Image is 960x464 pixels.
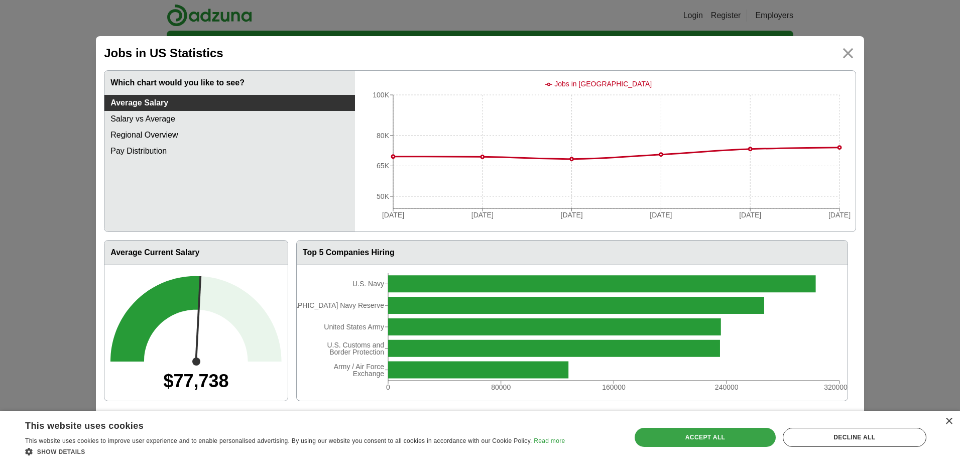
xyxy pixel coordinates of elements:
[104,95,355,111] a: Average Salary
[324,323,384,331] tspan: United States Army
[554,80,652,88] span: Jobs in [GEOGRAPHIC_DATA]
[715,383,739,391] tspan: 240000
[110,362,282,395] div: $77,738
[739,211,761,219] tspan: [DATE]
[334,363,384,371] tspan: Army / Air Force
[25,437,532,444] span: This website uses cookies to improve user experience and to enable personalised advertising. By u...
[534,437,565,444] a: Read more, opens a new window
[104,127,355,143] a: Regional Overview
[297,241,848,265] h3: Top 5 Companies Hiring
[96,409,864,428] section: These job market statistics for Jobs in [GEOGRAPHIC_DATA] are compiled from [PERSON_NAME]'s index...
[377,162,390,170] tspan: 65K
[602,383,626,391] tspan: 160000
[353,370,384,378] tspan: Exchange
[783,428,926,447] div: Decline all
[650,211,672,219] tspan: [DATE]
[373,91,389,99] tspan: 100K
[25,446,565,456] div: Show details
[104,44,223,62] h2: Jobs in US Statistics
[377,192,390,200] tspan: 50K
[828,211,851,219] tspan: [DATE]
[635,428,775,447] div: Accept all
[386,383,390,391] tspan: 0
[37,448,85,455] span: Show details
[104,241,288,265] h3: Average Current Salary
[104,111,355,127] a: Salary vs Average
[824,383,848,391] tspan: 320000
[945,418,952,425] div: Close
[754,10,950,147] iframe: Sign in with Google Dialog
[352,280,384,288] tspan: U.S. Navy
[104,143,355,159] a: Pay Distribution
[260,301,384,309] tspan: [DEMOGRAPHIC_DATA] Navy Reserve
[329,348,384,356] tspan: Border Protection
[327,341,384,349] tspan: U.S. Customs and
[471,211,493,219] tspan: [DATE]
[377,132,390,140] tspan: 80K
[25,417,540,432] div: This website uses cookies
[560,211,582,219] tspan: [DATE]
[491,383,511,391] tspan: 80000
[382,211,404,219] tspan: [DATE]
[104,71,355,95] h3: Which chart would you like to see?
